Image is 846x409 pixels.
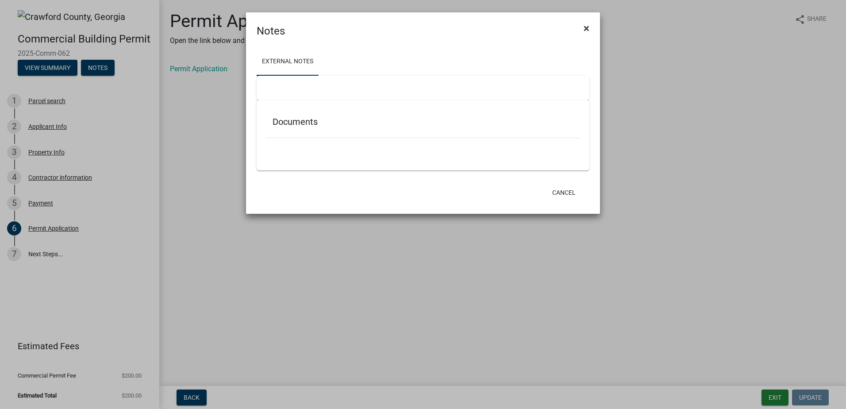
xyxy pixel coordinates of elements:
span: × [584,22,589,35]
button: Close [577,16,596,41]
h5: Documents [273,116,573,127]
button: Cancel [545,185,583,201]
h4: Notes [257,23,285,39]
a: External Notes [257,48,319,76]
